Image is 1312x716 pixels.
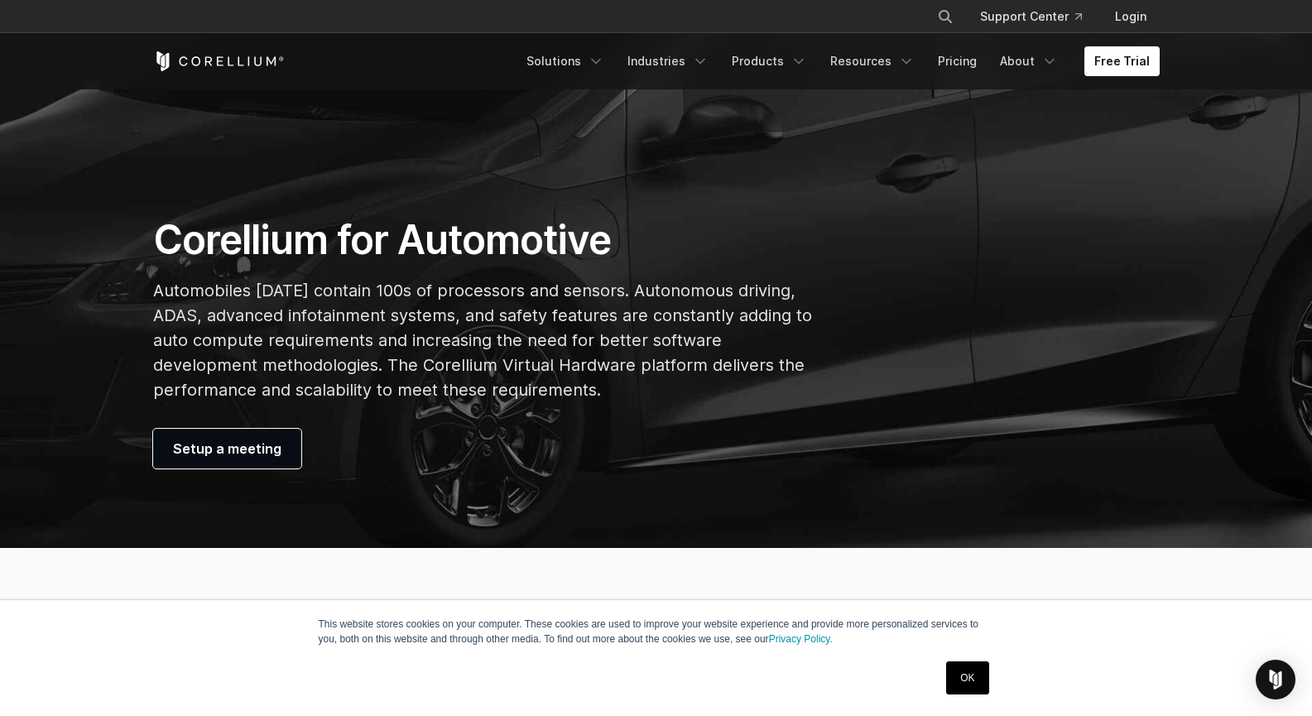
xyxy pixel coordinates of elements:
a: Free Trial [1084,46,1160,76]
a: Industries [618,46,718,76]
div: Navigation Menu [917,2,1160,31]
h1: Corellium for Automotive [153,215,813,265]
a: Support Center [967,2,1095,31]
a: Products [722,46,817,76]
p: This website stores cookies on your computer. These cookies are used to improve your website expe... [319,617,994,646]
a: Resources [820,46,925,76]
span: Setup a meeting [173,439,281,459]
button: Search [930,2,960,31]
a: OK [946,661,988,694]
a: Setup a meeting [153,429,301,469]
div: Open Intercom Messenger [1256,660,1295,699]
a: Corellium Home [153,51,285,71]
a: Pricing [928,46,987,76]
a: Privacy Policy. [769,633,833,645]
div: Navigation Menu [517,46,1160,76]
a: Solutions [517,46,614,76]
a: About [990,46,1068,76]
p: Automobiles [DATE] contain 100s of processors and sensors. Autonomous driving, ADAS, advanced inf... [153,278,813,402]
a: Login [1102,2,1160,31]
